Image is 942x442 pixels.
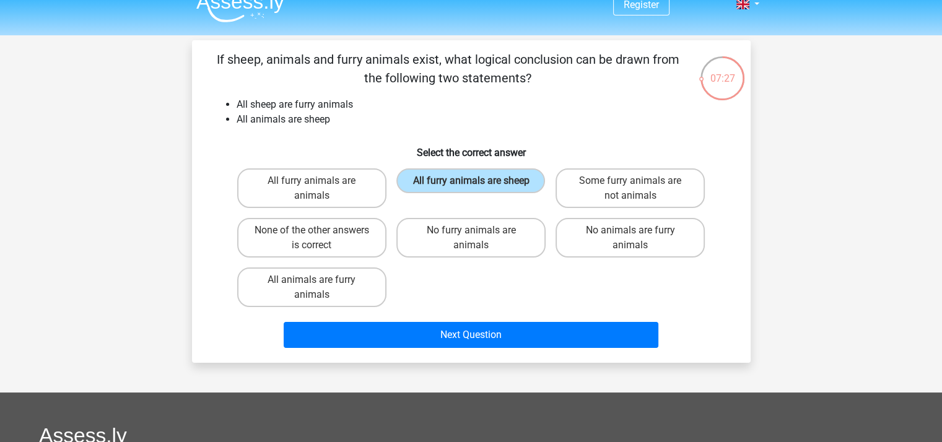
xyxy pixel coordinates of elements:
label: All animals are furry animals [237,267,386,307]
label: All furry animals are animals [237,168,386,208]
label: No animals are furry animals [556,218,705,258]
p: If sheep, animals and furry animals exist, what logical conclusion can be drawn from the followin... [212,50,684,87]
label: None of the other answers is correct [237,218,386,258]
label: No furry animals are animals [396,218,546,258]
label: Some furry animals are not animals [556,168,705,208]
button: Next Question [284,322,658,348]
div: 07:27 [699,55,746,86]
label: All furry animals are sheep [396,168,545,193]
li: All sheep are furry animals [237,97,731,112]
li: All animals are sheep [237,112,731,127]
h6: Select the correct answer [212,137,731,158]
